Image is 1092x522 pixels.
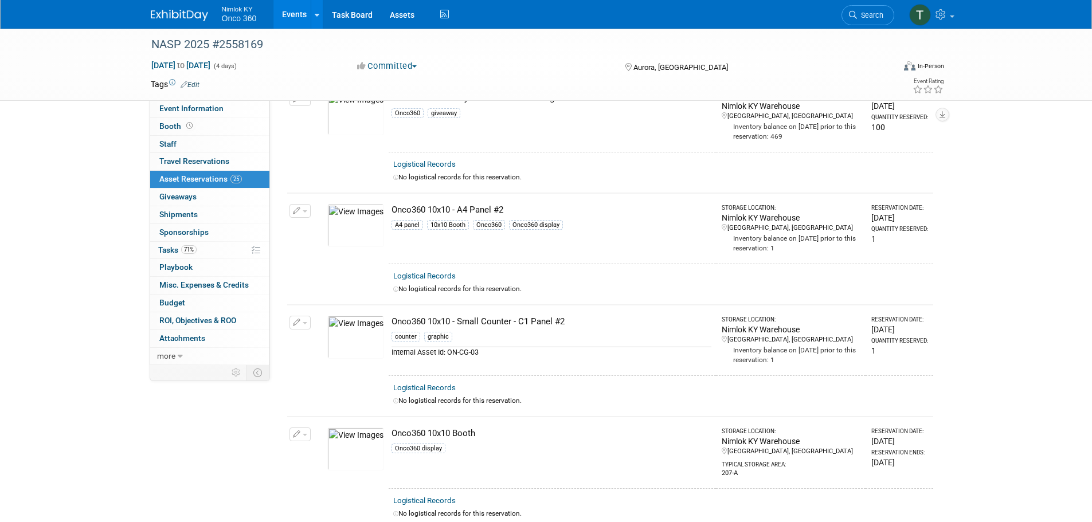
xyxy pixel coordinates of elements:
div: Storage Location: [722,427,862,435]
a: Asset Reservations25 [150,171,269,188]
a: Logistical Records [393,383,456,392]
a: Sponsorships [150,224,269,241]
div: No logistical records for this reservation. [393,172,929,182]
div: 1 [871,345,928,356]
span: Shipments [159,210,198,219]
a: Search [841,5,894,25]
span: [DATE] [DATE] [151,60,211,70]
a: Travel Reservations [150,153,269,170]
span: Aurora, [GEOGRAPHIC_DATA] [633,63,728,72]
td: Personalize Event Tab Strip [226,365,246,380]
span: to [175,61,186,70]
div: No logistical records for this reservation. [393,509,929,519]
span: Event Information [159,104,224,113]
div: 207-A [722,469,862,478]
a: Logistical Records [393,272,456,280]
a: Logistical Records [393,160,456,168]
button: Committed [353,60,421,72]
div: Event Format [827,60,945,77]
div: No logistical records for this reservation. [393,284,929,294]
a: Booth [150,118,269,135]
a: Edit [181,81,199,89]
a: ROI, Objectives & ROO [150,312,269,329]
div: Nimlok KY Warehouse [722,435,862,447]
span: Nimlok KY [222,2,257,14]
div: Onco360 display [392,443,445,454]
span: Travel Reservations [159,156,229,166]
span: 71% [181,245,197,254]
div: Reservation Date: [871,427,928,435]
span: Booth not reserved yet [184,121,195,130]
div: 100 [871,121,928,133]
div: Internal Asset Id: ON-CG-03 [392,347,711,358]
div: graphic [424,332,452,342]
a: Staff [150,136,269,153]
a: Shipments [150,206,269,223]
div: Quantity Reserved: [871,225,928,233]
span: Tasks [158,245,197,254]
div: Onco360 [392,108,424,119]
td: Tags [151,79,199,90]
div: Storage Location: [722,204,862,212]
a: Playbook [150,259,269,276]
a: Event Information [150,100,269,117]
div: Nimlok KY Warehouse [722,212,862,223]
div: giveaway [428,108,460,119]
div: 10x10 Booth [427,220,469,230]
div: NASP 2025 #2558169 [147,34,877,55]
div: Quantity Reserved: [871,337,928,345]
a: more [150,348,269,365]
div: [GEOGRAPHIC_DATA], [GEOGRAPHIC_DATA] [722,223,862,233]
div: Quantity Reserved: [871,113,928,121]
div: Onco360 10x10 - Small Counter - C1 Panel #2 [392,316,711,328]
span: Booth [159,121,195,131]
span: more [157,351,175,360]
a: Logistical Records [393,496,456,505]
div: [GEOGRAPHIC_DATA], [GEOGRAPHIC_DATA] [722,447,862,456]
a: Giveaways [150,189,269,206]
span: 25 [230,175,242,183]
span: Onco 360 [222,14,257,23]
td: Toggle Event Tabs [246,365,269,380]
span: Playbook [159,262,193,272]
span: Giveaways [159,192,197,201]
img: View Images [327,427,384,470]
a: Misc. Expenses & Credits [150,277,269,294]
span: Attachments [159,333,205,343]
div: Onco360 10x10 - A4 Panel #2 [392,204,711,216]
div: In-Person [917,62,944,70]
div: Onco360 [473,220,505,230]
div: Onco360 10x10 Booth [392,427,711,439]
div: Reservation Date: [871,316,928,324]
span: Misc. Expenses & Credits [159,280,249,289]
a: Attachments [150,330,269,347]
img: View Images [327,316,384,359]
img: ExhibitDay [151,10,208,21]
span: Sponsorships [159,227,209,237]
div: No logistical records for this reservation. [393,396,929,406]
div: Storage Location: [722,316,862,324]
span: Asset Reservations [159,174,242,183]
img: View Images [327,204,384,247]
img: Format-Inperson.png [904,61,915,70]
span: ROI, Objectives & ROO [159,316,236,325]
div: [DATE] [871,324,928,335]
div: [DATE] [871,457,928,468]
div: [GEOGRAPHIC_DATA], [GEOGRAPHIC_DATA] [722,335,862,344]
img: View Images [327,92,384,135]
div: [DATE] [871,212,928,223]
div: Nimlok KY Warehouse [722,324,862,335]
span: Search [857,11,883,19]
div: Typical Storage Area: [722,456,862,469]
div: Event Rating [913,79,944,84]
a: Tasks71% [150,242,269,259]
div: [DATE] [871,100,928,112]
div: 1 [871,233,928,245]
span: Budget [159,298,185,307]
div: Reservation Ends: [871,449,928,457]
div: [DATE] [871,435,928,447]
div: Inventory balance on [DATE] prior to this reservation: 1 [722,344,862,365]
div: counter [392,332,420,342]
div: [GEOGRAPHIC_DATA], [GEOGRAPHIC_DATA] [722,112,862,121]
div: Inventory balance on [DATE] prior to this reservation: 1 [722,233,862,253]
